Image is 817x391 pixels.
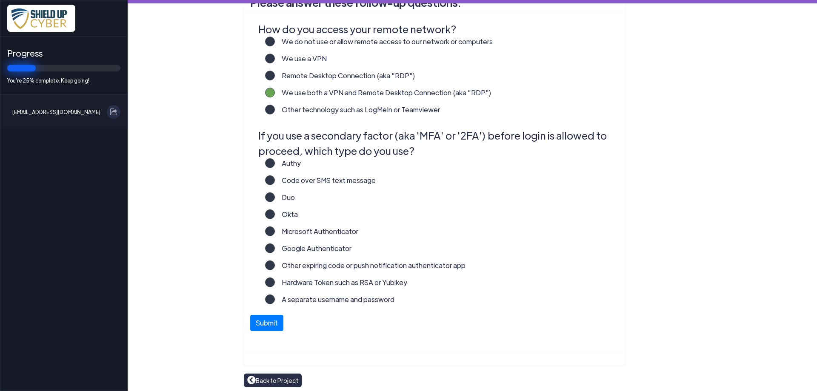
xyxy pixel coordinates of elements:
label: We do not use or allow remote access to our network or computers [275,37,493,54]
label: Other technology such as LogMeIn or Teamviewer [275,105,440,122]
label: Okta [275,209,298,226]
button: Submit [250,315,283,331]
label: Microsoft Authenticator [275,226,358,243]
label: Remote Desktop Connection (aka "RDP") [275,71,415,88]
img: Back to Project [247,376,256,384]
legend: If you use a secondary factor (aka 'MFA' or '2FA') before login is allowed to proceed, which type... [258,128,614,158]
label: We use both a VPN and Remote Desktop Connection (aka "RDP") [275,88,491,105]
img: x7pemu0IxLxkcbZJZdzx2HwkaHwO9aaLS0XkQIJL.png [7,5,75,32]
legend: How do you access your remote network? [258,21,614,37]
span: You're 25% complete. Keep going! [7,77,120,84]
span: [EMAIL_ADDRESS][DOMAIN_NAME] [12,105,100,119]
label: Code over SMS text message [275,175,376,192]
button: Log out [107,105,120,119]
label: Hardware Token such as RSA or Yubikey [275,277,407,294]
label: We use a VPN [275,54,327,71]
span: Progress [7,47,120,60]
label: Duo [275,192,295,209]
label: Google Authenticator [275,243,351,260]
label: A separate username and password [275,294,394,311]
a: Back to Project [247,376,298,385]
label: Other expiring code or push notification authenticator app [275,260,466,277]
img: exit.svg [110,108,117,115]
label: Authy [275,158,301,175]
